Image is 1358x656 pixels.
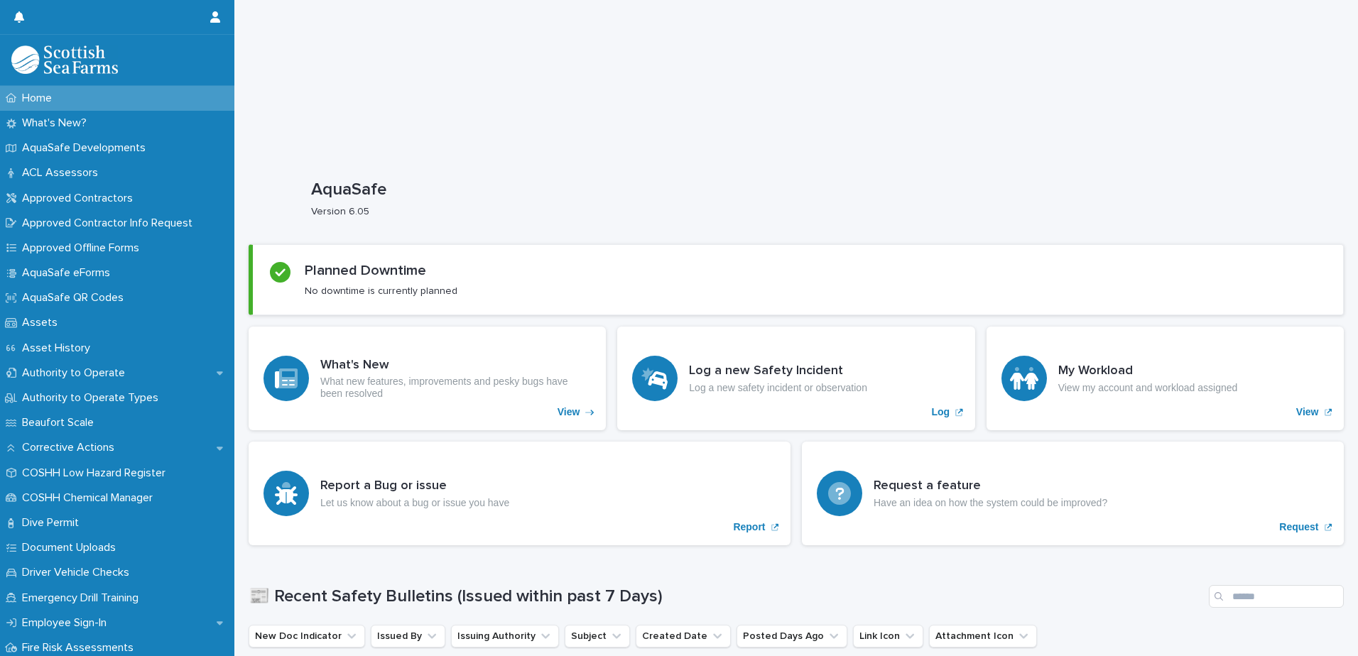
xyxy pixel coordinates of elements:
p: Emergency Drill Training [16,591,150,605]
h3: Report a Bug or issue [320,479,509,494]
p: AquaSafe Developments [16,141,157,155]
p: Dive Permit [16,516,90,530]
h2: Planned Downtime [305,262,426,279]
a: Request [802,442,1344,545]
button: Issued By [371,625,445,647]
button: Subject [565,625,630,647]
p: Assets [16,316,69,329]
p: Approved Contractor Info Request [16,217,204,230]
p: Have an idea on how the system could be improved? [874,497,1107,509]
p: No downtime is currently planned [305,285,457,297]
p: Asset History [16,341,102,355]
p: What's New? [16,116,98,130]
a: View [987,327,1344,430]
p: Fire Risk Assessments [16,641,145,655]
p: Authority to Operate Types [16,391,170,405]
h3: Request a feature [874,479,1107,494]
h3: Log a new Safety Incident [689,363,867,379]
button: Posted Days Ago [737,625,847,647]
p: Log [932,406,950,418]
h3: My Workload [1058,363,1238,379]
p: AquaSafe [311,180,1338,200]
p: Driver Vehicle Checks [16,566,141,579]
p: Log a new safety incident or observation [689,382,867,394]
p: COSHH Chemical Manager [16,491,164,505]
h3: What's New [320,358,591,373]
p: Approved Contractors [16,192,144,205]
img: bPIBxiqnSb2ggTQWdOVV [11,45,118,74]
p: Authority to Operate [16,366,136,380]
button: New Doc Indicator [249,625,365,647]
p: Home [16,92,63,105]
p: Version 6.05 [311,206,1332,218]
input: Search [1209,585,1344,608]
button: Issuing Authority [451,625,559,647]
p: Corrective Actions [16,441,126,454]
button: Created Date [636,625,731,647]
a: Log [617,327,974,430]
p: View [558,406,580,418]
p: COSHH Low Hazard Register [16,466,177,480]
button: Attachment Icon [929,625,1037,647]
a: View [249,327,606,430]
p: Approved Offline Forms [16,241,151,255]
button: Link Icon [853,625,923,647]
p: What new features, improvements and pesky bugs have been resolved [320,376,591,400]
p: ACL Assessors [16,166,109,180]
p: View my account and workload assigned [1058,382,1238,394]
p: Report [733,521,765,533]
p: Request [1279,521,1318,533]
p: AquaSafe eForms [16,266,121,280]
h1: 📰 Recent Safety Bulletins (Issued within past 7 Days) [249,586,1203,607]
p: View [1296,406,1319,418]
p: Let us know about a bug or issue you have [320,497,509,509]
a: Report [249,442,791,545]
p: Document Uploads [16,541,127,554]
p: AquaSafe QR Codes [16,291,135,305]
p: Employee Sign-In [16,616,118,630]
p: Beaufort Scale [16,416,105,430]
